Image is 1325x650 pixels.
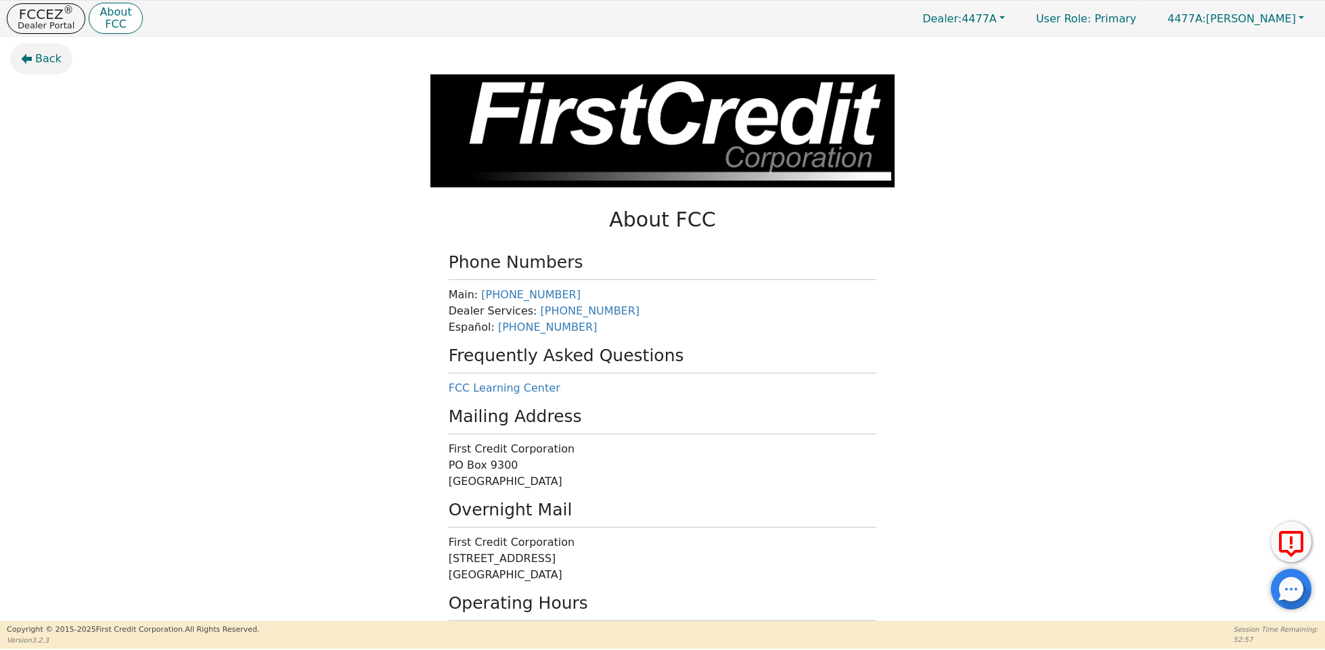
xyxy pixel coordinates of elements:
p: Español: [449,319,877,335]
p: First Credit Corporation [STREET_ADDRESS] [GEOGRAPHIC_DATA] [449,534,877,583]
p: Main: [449,287,877,303]
p: About [99,7,131,18]
p: First Credit Corporation PO Box 9300 [GEOGRAPHIC_DATA] [449,441,877,490]
h3: Phone Numbers [449,252,877,273]
p: Session Time Remaining: [1234,624,1318,634]
span: User Role : [1036,12,1091,25]
span: All Rights Reserved. [185,625,259,634]
h3: Frequently Asked Questions [449,346,877,366]
button: Dealer:4477A [908,8,1019,29]
p: FCC [99,19,131,30]
h3: Mailing Address [449,407,877,427]
button: Report Error to FCC [1271,521,1311,562]
p: Dealer Portal [18,21,74,30]
span: 4477A [922,12,997,25]
h3: Overnight Mail [449,500,877,520]
p: Version 3.2.3 [7,635,259,645]
img: logo-CMu_cnol.png [430,74,894,187]
button: Back [10,43,72,74]
span: 4477A: [1167,12,1206,25]
a: [PHONE_NUMBER] [481,288,581,301]
sup: ® [64,4,74,16]
button: FCCEZ®Dealer Portal [7,3,85,34]
p: Primary [1023,5,1150,32]
span: Dealer: [922,12,962,25]
p: Copyright © 2015- 2025 First Credit Corporation. [7,624,259,636]
a: User Role: Primary [1023,5,1150,32]
h2: About FCC [449,208,877,232]
p: 52:57 [1234,634,1318,645]
a: [PHONE_NUMBER] [498,321,598,333]
span: Back [35,51,62,67]
p: FCCEZ [18,7,74,21]
span: FCC Learning Center [449,381,560,394]
h3: Operating Hours [449,593,877,613]
button: AboutFCC [89,3,142,34]
button: 4477A:[PERSON_NAME] [1153,8,1318,29]
a: [PHONE_NUMBER] [541,304,640,317]
p: Dealer Services: [449,303,877,319]
span: [PERSON_NAME] [1167,12,1296,25]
